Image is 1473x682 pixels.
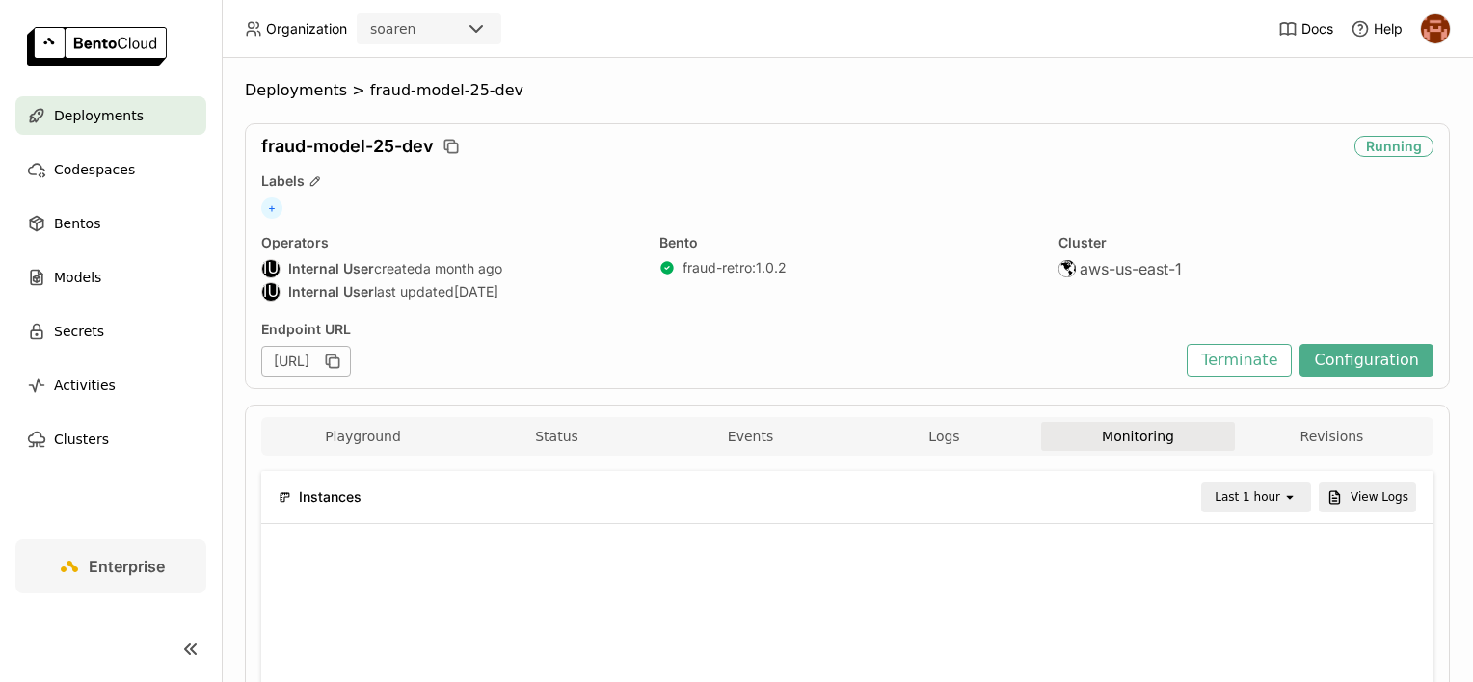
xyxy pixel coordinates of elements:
[15,539,206,593] a: Enterprise
[928,428,959,445] span: Logs
[261,321,1177,338] div: Endpoint URL
[347,81,370,100] span: >
[261,259,636,278] div: created
[1319,482,1416,512] button: View Logs
[89,557,165,576] span: Enterprise
[1421,14,1450,43] img: h0akoisn5opggd859j2zve66u2a2
[460,422,654,451] button: Status
[1374,20,1403,38] span: Help
[261,172,1433,190] div: Labels
[261,136,434,157] span: fraud-model-25-dev
[261,234,636,251] div: Operators
[288,260,374,277] strong: Internal User
[15,312,206,351] a: Secrets
[15,420,206,459] a: Clusters
[370,19,415,39] div: soaren
[654,422,847,451] button: Events
[261,197,282,219] span: +
[659,234,1034,251] div: Bento
[417,20,419,39] input: Selected soaren.
[262,260,280,277] div: IU
[54,266,101,289] span: Models
[683,259,787,276] a: fraud-retro:1.0.2
[54,320,104,343] span: Secrets
[1351,19,1403,39] div: Help
[454,283,498,301] span: [DATE]
[370,81,523,100] span: fraud-model-25-dev
[299,486,362,508] span: Instances
[262,283,280,301] div: IU
[1215,487,1280,507] div: Last 1 hour
[1187,344,1292,377] button: Terminate
[261,282,281,302] div: Internal User
[15,204,206,243] a: Bentos
[1301,20,1333,38] span: Docs
[15,258,206,297] a: Models
[1235,422,1429,451] button: Revisions
[15,366,206,405] a: Activities
[1282,489,1298,505] svg: open
[15,150,206,189] a: Codespaces
[1278,19,1333,39] a: Docs
[1080,259,1182,278] span: aws-us-east-1
[261,259,281,278] div: Internal User
[1354,136,1433,157] div: Running
[54,104,144,127] span: Deployments
[266,20,347,38] span: Organization
[288,283,374,301] strong: Internal User
[245,81,1450,100] nav: Breadcrumbs navigation
[423,260,502,277] span: a month ago
[15,96,206,135] a: Deployments
[54,374,116,397] span: Activities
[261,282,636,302] div: last updated
[266,422,460,451] button: Playground
[1299,344,1433,377] button: Configuration
[261,346,351,377] div: [URL]
[54,212,100,235] span: Bentos
[27,27,167,66] img: logo
[54,428,109,451] span: Clusters
[1058,234,1433,251] div: Cluster
[54,158,135,181] span: Codespaces
[245,81,347,100] span: Deployments
[1041,422,1235,451] button: Monitoring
